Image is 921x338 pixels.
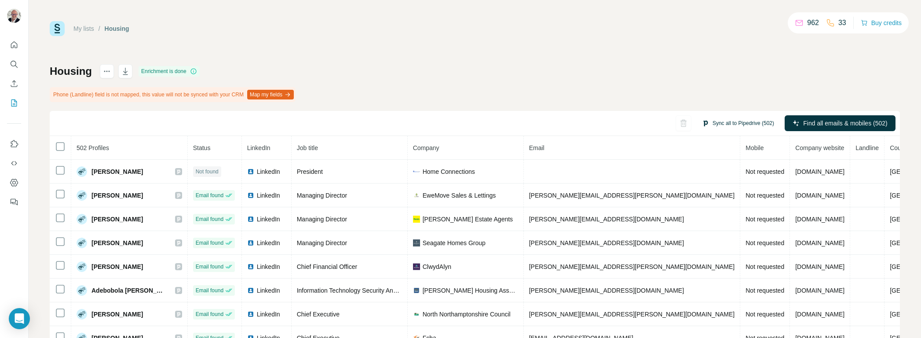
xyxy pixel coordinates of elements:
[99,24,100,33] li: /
[193,144,211,151] span: Status
[413,287,420,294] img: company-logo
[529,216,684,223] span: [PERSON_NAME][EMAIL_ADDRESS][DOMAIN_NAME]
[795,263,844,270] span: [DOMAIN_NAME]
[50,21,65,36] img: Surfe Logo
[77,144,109,151] span: 502 Profiles
[7,9,21,23] img: Avatar
[785,115,895,131] button: Find all emails & mobiles (502)
[7,95,21,111] button: My lists
[91,286,166,295] span: Adebobola [PERSON_NAME]
[423,262,451,271] span: ClwydAlyn
[105,24,129,33] div: Housing
[413,311,420,318] img: company-logo
[838,18,846,28] p: 33
[297,144,318,151] span: Job title
[890,144,911,151] span: Country
[247,263,254,270] img: LinkedIn logo
[247,144,270,151] span: LinkedIn
[297,216,347,223] span: Managing Director
[7,175,21,191] button: Dashboard
[803,119,887,128] span: Find all emails & mobiles (502)
[7,37,21,53] button: Quick start
[196,168,219,176] span: Not found
[807,18,819,28] p: 962
[196,263,223,271] span: Email found
[91,191,143,200] span: [PERSON_NAME]
[257,310,280,319] span: LinkedIn
[257,167,280,176] span: LinkedIn
[7,76,21,92] button: Enrich CSV
[247,90,294,99] button: Map my fields
[297,168,323,175] span: President
[196,239,223,247] span: Email found
[77,190,87,201] img: Avatar
[413,239,420,246] img: company-logo
[861,17,902,29] button: Buy credits
[795,287,844,294] span: [DOMAIN_NAME]
[91,310,143,319] span: [PERSON_NAME]
[73,25,94,32] a: My lists
[795,144,844,151] span: Company website
[247,216,254,223] img: LinkedIn logo
[196,215,223,223] span: Email found
[529,144,545,151] span: Email
[77,309,87,320] img: Avatar
[77,261,87,272] img: Avatar
[795,311,844,318] span: [DOMAIN_NAME]
[413,263,420,270] img: company-logo
[423,215,513,224] span: [PERSON_NAME] Estate Agents
[297,239,347,246] span: Managing Director
[77,285,87,296] img: Avatar
[746,168,784,175] span: Not requested
[746,144,764,151] span: Mobile
[297,311,340,318] span: Chief Executive
[529,192,735,199] span: [PERSON_NAME][EMAIL_ADDRESS][PERSON_NAME][DOMAIN_NAME]
[50,87,296,102] div: Phone (Landline) field is not mapped, this value will not be synced with your CRM
[746,216,784,223] span: Not requested
[529,239,684,246] span: [PERSON_NAME][EMAIL_ADDRESS][DOMAIN_NAME]
[257,215,280,224] span: LinkedIn
[196,191,223,199] span: Email found
[196,287,223,294] span: Email found
[196,310,223,318] span: Email found
[7,136,21,152] button: Use Surfe on LinkedIn
[247,168,254,175] img: LinkedIn logo
[529,311,735,318] span: [PERSON_NAME][EMAIL_ADDRESS][PERSON_NAME][DOMAIN_NAME]
[100,64,114,78] button: actions
[795,168,844,175] span: [DOMAIN_NAME]
[247,192,254,199] img: LinkedIn logo
[746,287,784,294] span: Not requested
[423,239,486,247] span: Seagate Homes Group
[855,144,879,151] span: Landline
[77,166,87,177] img: Avatar
[696,117,780,130] button: Sync all to Pipedrive (502)
[413,144,439,151] span: Company
[413,216,420,223] img: company-logo
[746,311,784,318] span: Not requested
[139,66,200,77] div: Enrichment is done
[247,287,254,294] img: LinkedIn logo
[91,167,143,176] span: [PERSON_NAME]
[423,310,511,319] span: North Northamptonshire Council
[7,56,21,72] button: Search
[746,192,784,199] span: Not requested
[247,311,254,318] img: LinkedIn logo
[423,286,518,295] span: [PERSON_NAME] Housing Association
[257,191,280,200] span: LinkedIn
[77,214,87,224] img: Avatar
[50,64,92,78] h1: Housing
[423,191,496,200] span: EweMove Sales & Lettings
[423,167,475,176] span: Home Connections
[297,263,357,270] span: Chief Financial Officer
[257,262,280,271] span: LinkedIn
[91,262,143,271] span: [PERSON_NAME]
[795,216,844,223] span: [DOMAIN_NAME]
[795,239,844,246] span: [DOMAIN_NAME]
[413,168,420,175] img: company-logo
[257,239,280,247] span: LinkedIn
[7,155,21,171] button: Use Surfe API
[7,194,21,210] button: Feedback
[529,263,735,270] span: [PERSON_NAME][EMAIL_ADDRESS][PERSON_NAME][DOMAIN_NAME]
[91,239,143,247] span: [PERSON_NAME]
[247,239,254,246] img: LinkedIn logo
